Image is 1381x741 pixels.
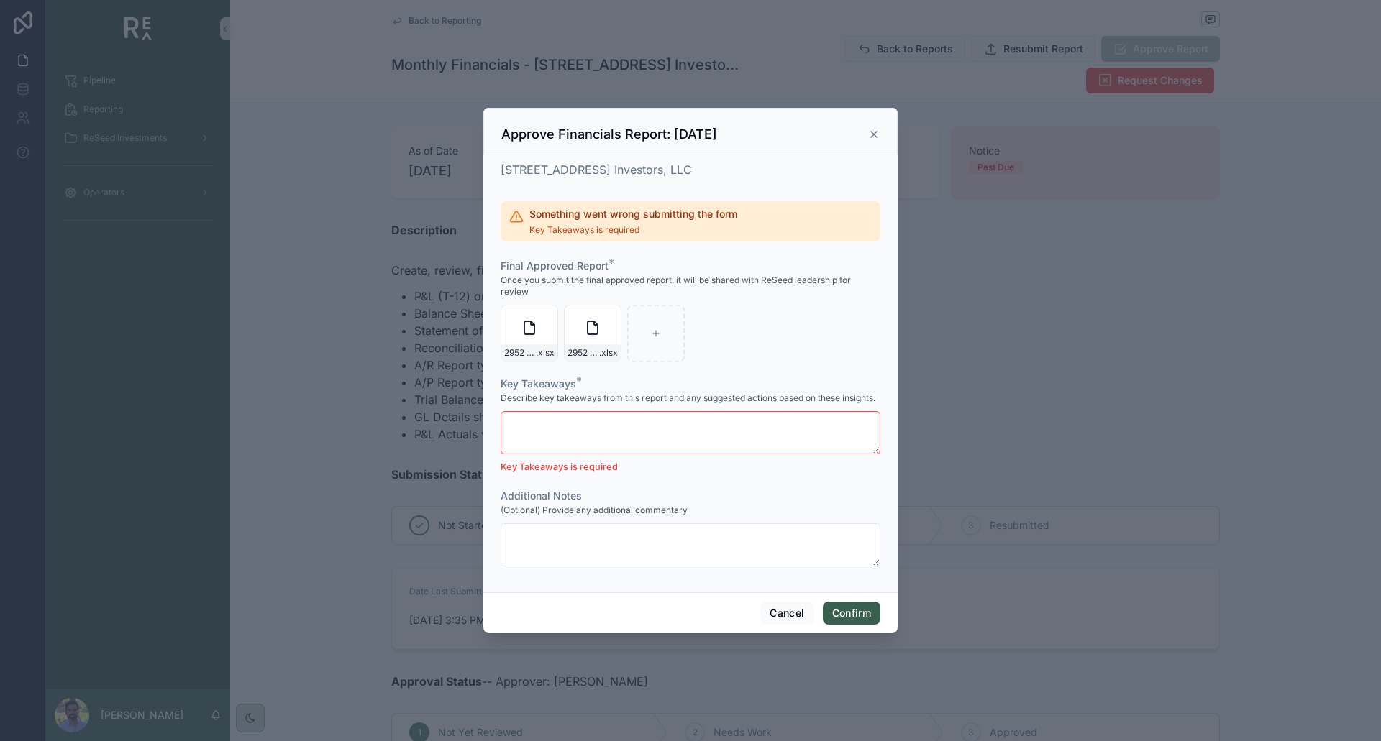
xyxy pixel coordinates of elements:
[501,259,609,272] span: Final Approved Report
[504,347,536,359] span: 2952 Folsom [DATE]_TB, P&L, and BS rev1
[501,126,717,143] h3: Approve Financials Report: [DATE]
[529,224,737,236] span: Key Takeaways is required
[536,347,555,359] span: .xlsx
[501,460,880,474] p: Key Takeaways is required
[529,207,737,221] h2: Something went wrong submitting the form
[823,602,880,625] button: Confirm
[760,602,813,625] button: Cancel
[501,392,875,404] span: Describe key takeaways from this report and any suggested actions based on these insights.
[599,347,618,359] span: .xlsx
[501,275,880,298] span: Once you submit the final approved report, it will be shared with ReSeed leadership for review
[501,377,576,390] span: Key Takeaways
[501,162,692,177] span: [STREET_ADDRESS] Investors, LLC
[568,347,599,359] span: 2952 Folsom [DATE]_TB, P&L, and BS rev1
[501,505,688,516] span: (Optional) Provide any additional commentary
[501,489,582,502] span: Additional Notes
